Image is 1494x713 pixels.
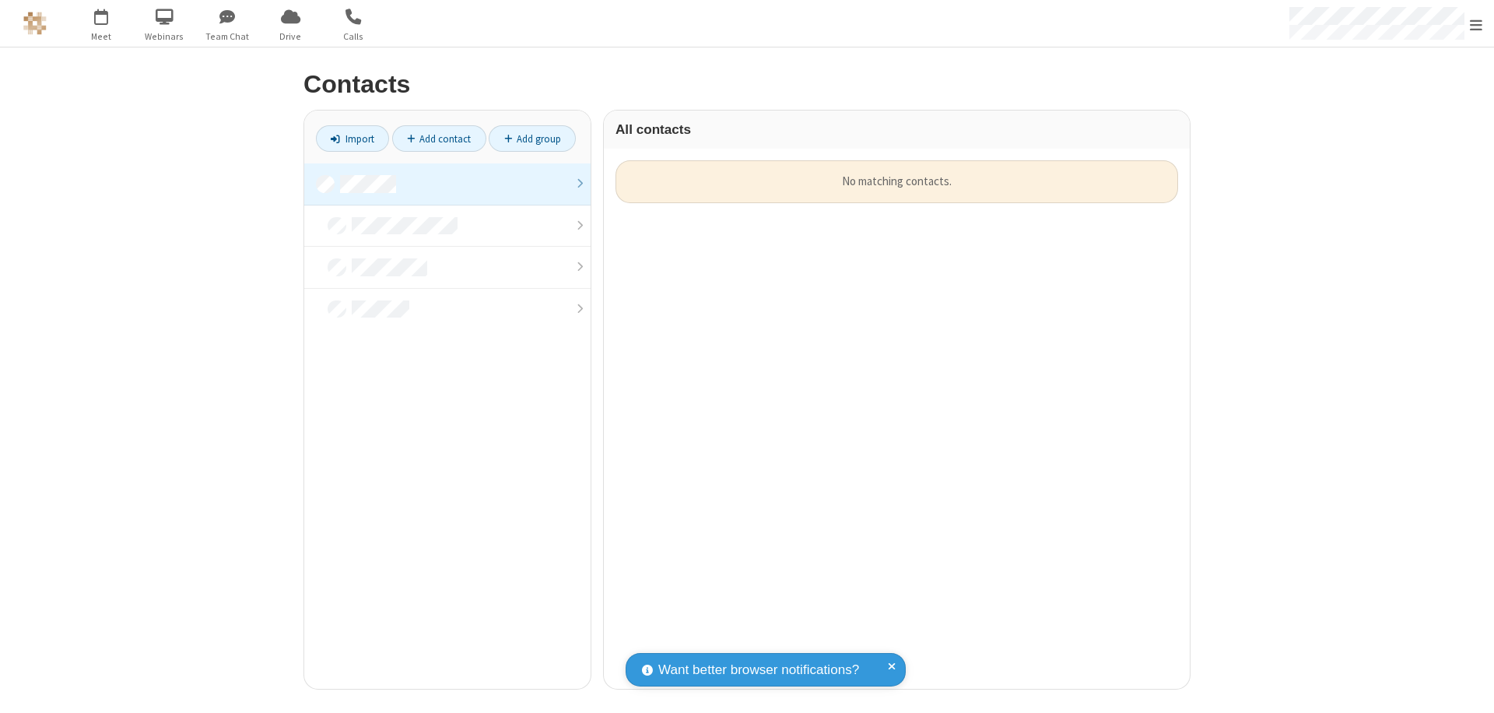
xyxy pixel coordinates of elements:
[303,71,1191,98] h2: Contacts
[72,30,131,44] span: Meet
[316,125,389,152] a: Import
[261,30,320,44] span: Drive
[489,125,576,152] a: Add group
[658,660,859,680] span: Want better browser notifications?
[604,149,1190,689] div: grid
[615,160,1178,203] div: No matching contacts.
[615,122,1178,137] h3: All contacts
[392,125,486,152] a: Add contact
[135,30,194,44] span: Webinars
[198,30,257,44] span: Team Chat
[324,30,383,44] span: Calls
[23,12,47,35] img: QA Selenium DO NOT DELETE OR CHANGE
